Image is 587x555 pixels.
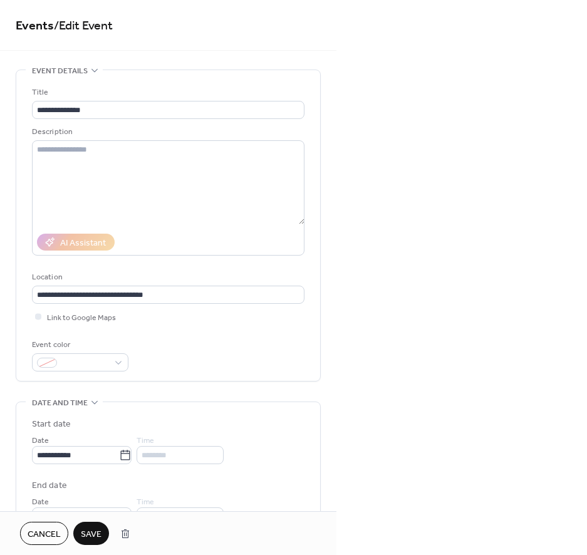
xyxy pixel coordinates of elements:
[32,86,302,99] div: Title
[54,14,113,38] span: / Edit Event
[32,479,67,492] div: End date
[137,434,154,447] span: Time
[32,495,49,509] span: Date
[28,528,61,541] span: Cancel
[73,522,109,545] button: Save
[32,65,88,78] span: Event details
[20,522,68,545] button: Cancel
[32,434,49,447] span: Date
[32,125,302,138] div: Description
[47,311,116,324] span: Link to Google Maps
[137,495,154,509] span: Time
[32,418,71,431] div: Start date
[32,397,88,410] span: Date and time
[81,528,101,541] span: Save
[32,271,302,284] div: Location
[16,14,54,38] a: Events
[32,338,126,351] div: Event color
